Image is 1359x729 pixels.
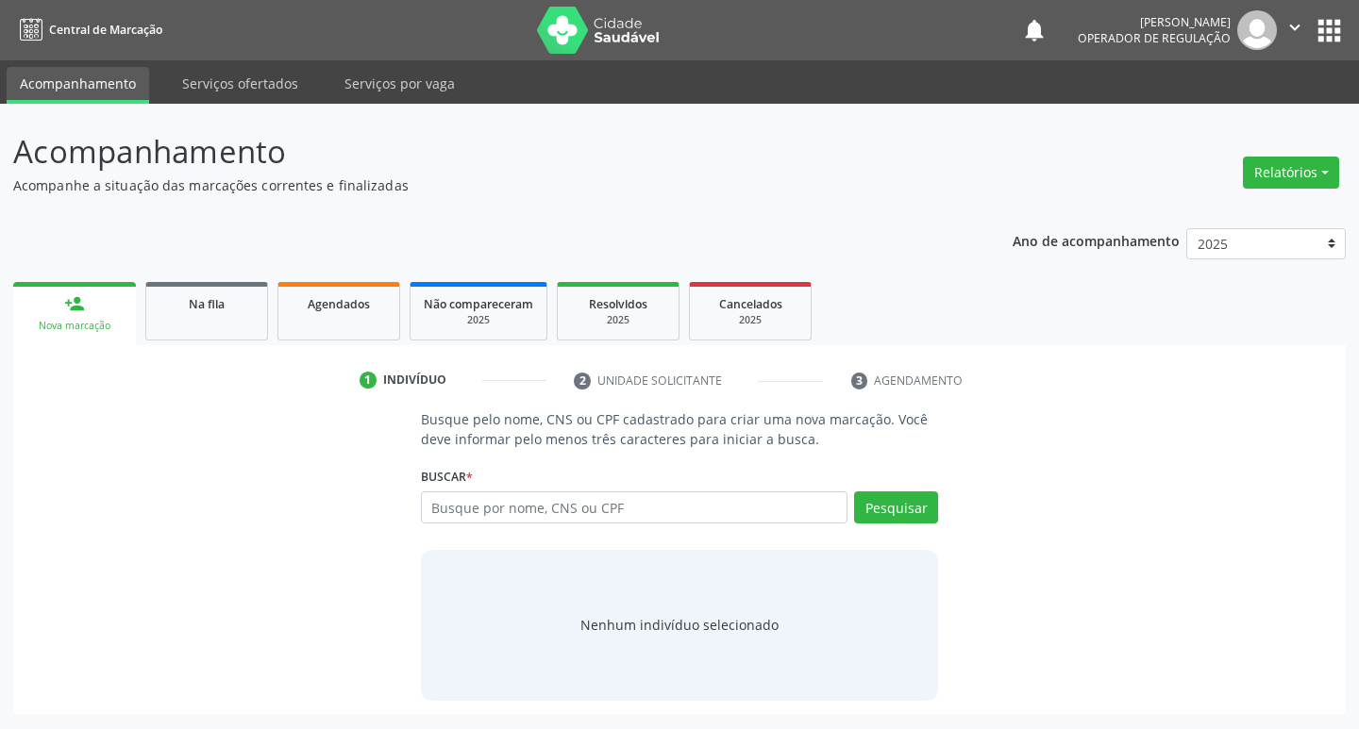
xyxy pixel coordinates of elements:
[421,462,473,491] label: Buscar
[7,67,149,104] a: Acompanhamento
[421,409,939,449] p: Busque pelo nome, CNS ou CPF cadastrado para criar uma nova marcação. Você deve informar pelo men...
[1078,30,1231,46] span: Operador de regulação
[189,296,225,312] span: Na fila
[1013,228,1180,252] p: Ano de acompanhamento
[1237,10,1277,50] img: img
[421,491,848,523] input: Busque por nome, CNS ou CPF
[308,296,370,312] span: Agendados
[64,293,85,314] div: person_add
[1021,17,1048,43] button: notifications
[13,14,162,45] a: Central de Marcação
[854,491,938,523] button: Pesquisar
[580,615,779,635] div: Nenhum indivíduo selecionado
[331,67,468,100] a: Serviços por vaga
[1284,17,1305,38] i: 
[1078,14,1231,30] div: [PERSON_NAME]
[169,67,311,100] a: Serviços ofertados
[571,313,665,327] div: 2025
[703,313,797,327] div: 2025
[360,372,377,389] div: 1
[589,296,647,312] span: Resolvidos
[49,22,162,38] span: Central de Marcação
[13,175,946,195] p: Acompanhe a situação das marcações correntes e finalizadas
[1243,157,1339,189] button: Relatórios
[26,319,123,333] div: Nova marcação
[719,296,782,312] span: Cancelados
[1277,10,1313,50] button: 
[13,128,946,175] p: Acompanhamento
[1313,14,1346,47] button: apps
[383,372,446,389] div: Indivíduo
[424,296,533,312] span: Não compareceram
[424,313,533,327] div: 2025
